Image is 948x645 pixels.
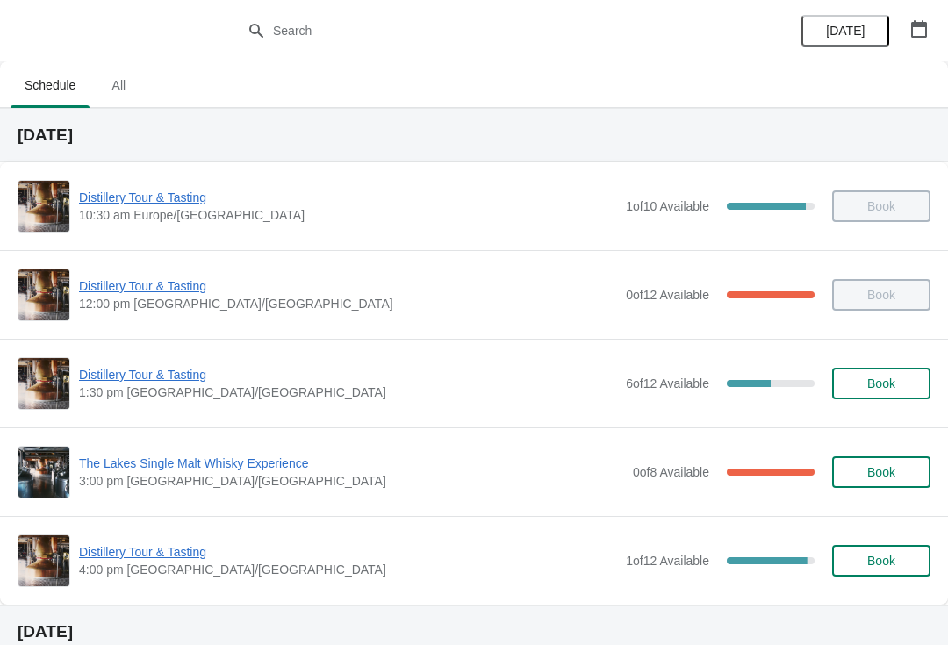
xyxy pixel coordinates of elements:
span: Schedule [11,69,90,101]
img: Distillery Tour & Tasting | | 4:00 pm Europe/London [18,535,69,586]
span: 1 of 10 Available [626,199,709,213]
button: Book [832,368,930,399]
span: 1 of 12 Available [626,554,709,568]
input: Search [272,15,711,47]
img: Distillery Tour & Tasting | | 10:30 am Europe/London [18,181,69,232]
span: The Lakes Single Malt Whisky Experience [79,455,624,472]
span: 1:30 pm [GEOGRAPHIC_DATA]/[GEOGRAPHIC_DATA] [79,383,617,401]
span: 4:00 pm [GEOGRAPHIC_DATA]/[GEOGRAPHIC_DATA] [79,561,617,578]
span: Book [867,376,895,391]
h2: [DATE] [18,126,930,144]
img: Distillery Tour & Tasting | | 1:30 pm Europe/London [18,358,69,409]
span: Book [867,554,895,568]
button: [DATE] [801,15,889,47]
span: 3:00 pm [GEOGRAPHIC_DATA]/[GEOGRAPHIC_DATA] [79,472,624,490]
button: Book [832,545,930,577]
span: Distillery Tour & Tasting [79,189,617,206]
span: 6 of 12 Available [626,376,709,391]
span: Distillery Tour & Tasting [79,277,617,295]
span: Distillery Tour & Tasting [79,366,617,383]
span: [DATE] [826,24,865,38]
span: 12:00 pm [GEOGRAPHIC_DATA]/[GEOGRAPHIC_DATA] [79,295,617,312]
span: 0 of 12 Available [626,288,709,302]
h2: [DATE] [18,623,930,641]
span: Distillery Tour & Tasting [79,543,617,561]
img: Distillery Tour & Tasting | | 12:00 pm Europe/London [18,269,69,320]
img: The Lakes Single Malt Whisky Experience | | 3:00 pm Europe/London [18,447,69,498]
button: Book [832,456,930,488]
span: 10:30 am Europe/[GEOGRAPHIC_DATA] [79,206,617,224]
span: Book [867,465,895,479]
span: 0 of 8 Available [633,465,709,479]
span: All [97,69,140,101]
